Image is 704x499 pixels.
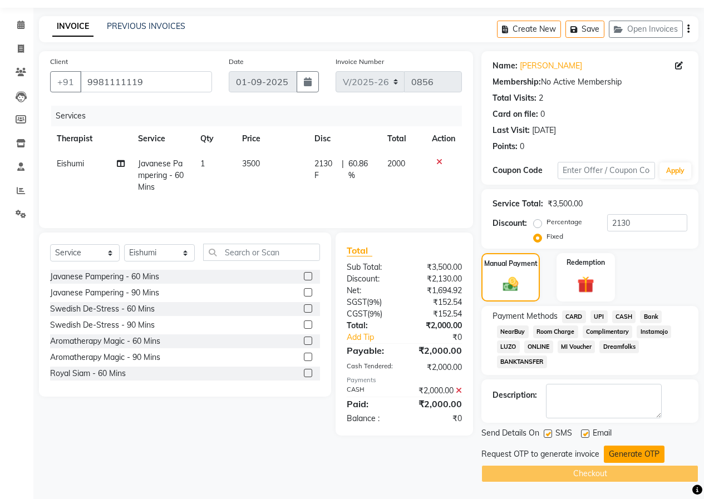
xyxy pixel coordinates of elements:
[338,297,405,308] div: ( )
[200,159,205,169] span: 1
[562,310,586,323] span: CARD
[540,108,545,120] div: 0
[336,57,384,67] label: Invoice Number
[520,60,582,72] a: [PERSON_NAME]
[131,126,194,151] th: Service
[493,165,558,176] div: Coupon Code
[338,273,405,285] div: Discount:
[338,261,405,273] div: Sub Total:
[567,258,605,268] label: Redemption
[370,309,380,318] span: 9%
[520,141,524,152] div: 0
[493,310,558,322] span: Payment Methods
[548,198,583,210] div: ₹3,500.00
[493,141,518,152] div: Points:
[484,259,538,269] label: Manual Payment
[547,217,582,227] label: Percentage
[50,335,160,347] div: Aromatherapy Magic - 60 Mins
[609,21,683,38] button: Open Invoices
[314,158,337,181] span: 2130 F
[235,126,308,151] th: Price
[404,362,470,373] div: ₹2,000.00
[369,298,380,307] span: 9%
[558,162,655,179] input: Enter Offer / Coupon Code
[539,92,543,104] div: 2
[637,325,671,338] span: Instamojo
[493,218,527,229] div: Discount:
[338,320,405,332] div: Total:
[572,274,599,295] img: _gift.svg
[481,427,539,441] span: Send Details On
[558,340,595,353] span: MI Voucher
[50,352,160,363] div: Aromatherapy Magic - 90 Mins
[524,340,553,353] span: ONLINE
[342,158,344,181] span: |
[50,126,131,151] th: Therapist
[404,397,470,411] div: ₹2,000.00
[497,340,520,353] span: LUZO
[404,308,470,320] div: ₹152.54
[497,21,561,38] button: Create New
[138,159,184,192] span: Javanese Pampering - 60 Mins
[404,285,470,297] div: ₹1,694.92
[640,310,662,323] span: Bank
[533,325,578,338] span: Room Charge
[338,308,405,320] div: ( )
[498,275,524,293] img: _cash.svg
[338,413,405,424] div: Balance :
[493,108,538,120] div: Card on file:
[50,71,81,92] button: +91
[381,126,425,151] th: Total
[338,397,405,411] div: Paid:
[229,57,244,67] label: Date
[107,21,185,31] a: PREVIOUS INVOICES
[612,310,636,323] span: CASH
[347,297,367,307] span: SGST
[493,389,537,401] div: Description:
[404,320,470,332] div: ₹2,000.00
[50,57,68,67] label: Client
[404,413,470,424] div: ₹0
[493,92,536,104] div: Total Visits:
[242,159,260,169] span: 3500
[404,261,470,273] div: ₹3,500.00
[481,448,599,460] div: Request OTP to generate invoice
[493,76,541,88] div: Membership:
[493,76,687,88] div: No Active Membership
[52,17,93,37] a: INVOICE
[338,362,405,373] div: Cash Tendered:
[493,125,530,136] div: Last Visit:
[50,319,155,331] div: Swedish De-Stress - 90 Mins
[590,310,608,323] span: UPI
[415,332,470,343] div: ₹0
[599,340,639,353] span: Dreamfolks
[404,385,470,397] div: ₹2,000.00
[555,427,572,441] span: SMS
[532,125,556,136] div: [DATE]
[338,332,415,343] a: Add Tip
[347,245,372,256] span: Total
[338,344,405,357] div: Payable:
[50,271,159,283] div: Javanese Pampering - 60 Mins
[308,126,381,151] th: Disc
[593,427,612,441] span: Email
[50,303,155,315] div: Swedish De-Stress - 60 Mins
[51,106,470,126] div: Services
[659,162,691,179] button: Apply
[497,325,529,338] span: NearBuy
[565,21,604,38] button: Save
[338,385,405,397] div: CASH
[347,309,367,319] span: CGST
[493,60,518,72] div: Name:
[338,285,405,297] div: Net:
[57,159,84,169] span: Eishumi
[203,244,320,261] input: Search or Scan
[404,297,470,308] div: ₹152.54
[80,71,212,92] input: Search by Name/Mobile/Email/Code
[50,368,126,379] div: Royal Siam - 60 Mins
[583,325,633,338] span: Complimentary
[425,126,462,151] th: Action
[194,126,235,151] th: Qty
[347,376,462,385] div: Payments
[348,158,375,181] span: 60.86 %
